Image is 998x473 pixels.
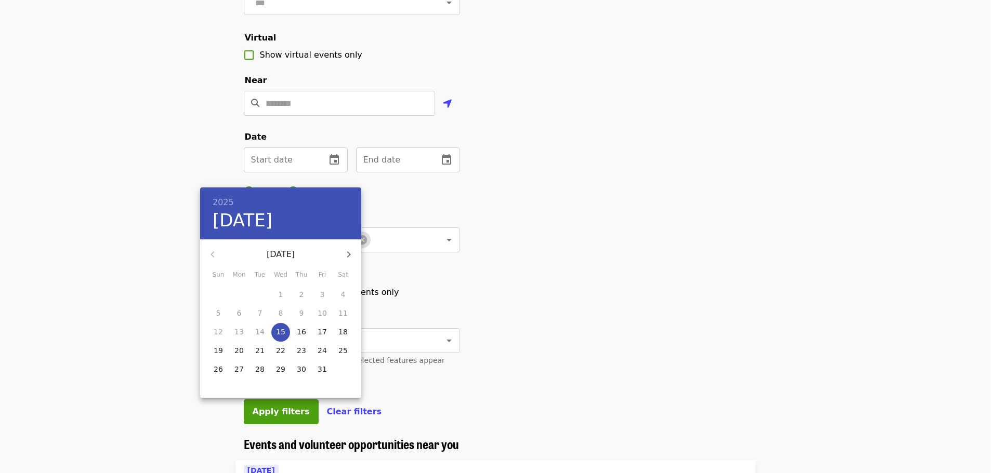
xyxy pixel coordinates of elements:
button: 26 [209,360,228,379]
p: 21 [255,345,265,356]
button: 28 [251,360,269,379]
span: Tue [251,270,269,280]
p: 31 [318,364,327,374]
button: 15 [271,323,290,342]
button: 21 [251,342,269,360]
p: [DATE] [225,248,336,261]
button: 27 [230,360,248,379]
button: 16 [292,323,311,342]
span: Thu [292,270,311,280]
p: 29 [276,364,285,374]
button: 18 [334,323,352,342]
p: 18 [338,327,348,337]
button: 30 [292,360,311,379]
button: 29 [271,360,290,379]
button: 25 [334,342,352,360]
button: 24 [313,342,332,360]
button: 22 [271,342,290,360]
span: Sun [209,270,228,280]
span: Mon [230,270,248,280]
button: 17 [313,323,332,342]
button: 23 [292,342,311,360]
p: 26 [214,364,223,374]
p: 19 [214,345,223,356]
p: 20 [234,345,244,356]
button: 2025 [213,195,234,210]
p: 23 [297,345,306,356]
p: 24 [318,345,327,356]
p: 16 [297,327,306,337]
button: 31 [313,360,332,379]
p: 30 [297,364,306,374]
p: 25 [338,345,348,356]
span: Wed [271,270,290,280]
p: 22 [276,345,285,356]
p: 15 [276,327,285,337]
p: 27 [234,364,244,374]
p: 28 [255,364,265,374]
button: [DATE] [213,210,272,232]
span: Sat [334,270,352,280]
p: 17 [318,327,327,337]
button: 19 [209,342,228,360]
button: 20 [230,342,248,360]
span: Fri [313,270,332,280]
